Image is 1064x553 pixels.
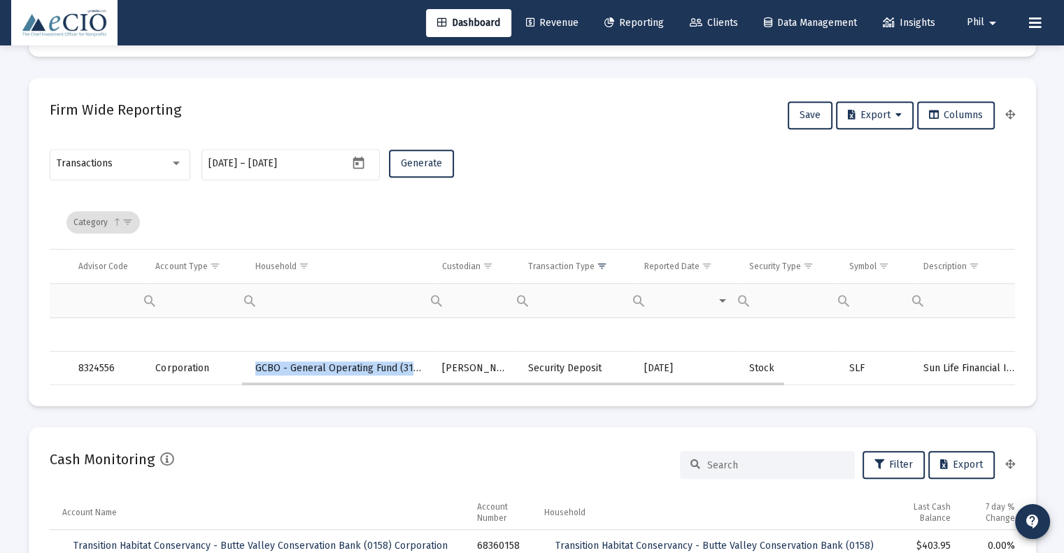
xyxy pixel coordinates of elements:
[426,9,511,37] a: Dashboard
[518,250,634,283] td: Column Transaction Type
[788,101,832,129] button: Save
[50,196,1015,385] div: Data grid
[839,283,914,317] td: Filter cell
[848,109,902,121] span: Export
[155,261,207,272] div: Account Type
[739,283,839,317] td: Filter cell
[526,17,579,29] span: Revenue
[248,158,315,169] input: End date
[634,283,739,317] td: Filter cell
[544,507,586,518] div: Household
[208,158,237,169] input: Start date
[874,459,913,471] span: Filter
[634,250,739,283] td: Column Reported Date
[401,157,442,169] span: Generate
[50,99,181,121] h2: Firm Wide Reporting
[246,283,432,317] td: Filter cell
[1024,513,1041,530] mat-icon: contact_support
[122,217,133,227] span: Show filter options for column 'undefined'
[146,283,246,317] td: Filter cell
[255,261,297,272] div: Household
[803,261,814,271] span: Show filter options for column 'Security Type'
[970,501,1014,524] div: 7 day % Change
[749,261,801,272] div: Security Type
[849,261,877,272] div: Symbol
[555,540,874,552] span: Transition Habitat Conservancy - Butte Valley Conservation Bank (0158)
[437,17,500,29] span: Dashboard
[146,352,246,385] td: Corporation
[240,158,246,169] span: –
[66,211,140,234] div: Category
[597,261,607,271] span: Show filter options for column 'Transaction Type'
[679,9,749,37] a: Clients
[914,283,1027,317] td: Filter cell
[739,250,839,283] td: Column Security Type
[879,261,889,271] span: Show filter options for column 'Symbol'
[62,507,117,518] div: Account Name
[246,250,432,283] td: Column Household
[739,352,839,385] td: Stock
[960,496,1024,529] td: Column 7 day % Change
[515,9,590,37] a: Revenue
[753,9,868,37] a: Data Management
[518,352,634,385] td: Security Deposit
[764,17,857,29] span: Data Management
[432,250,518,283] td: Column Custodian
[634,352,739,385] td: [DATE]
[644,261,699,272] div: Reported Date
[863,451,925,479] button: Filter
[246,352,432,385] td: GCBO - General Operating Fund (3100)
[66,196,1005,249] div: Data grid toolbar
[914,250,1027,283] td: Column Description
[894,496,960,529] td: Column Last Cash Balance
[839,250,914,283] td: Column Symbol
[970,539,1014,553] div: 0.00%
[483,261,493,271] span: Show filter options for column 'Custodian'
[839,352,914,385] td: SLF
[518,283,634,317] td: Filter cell
[967,17,984,29] span: Phil
[984,9,1001,37] mat-icon: arrow_drop_down
[146,250,246,283] td: Column Account Type
[50,496,468,529] td: Column Account Name
[701,261,711,271] span: Show filter options for column 'Reported Date'
[593,9,675,37] a: Reporting
[299,261,309,271] span: Show filter options for column 'Household'
[22,9,107,37] img: Dashboard
[69,250,146,283] td: Column Advisor Code
[923,261,967,272] div: Description
[950,8,1018,36] button: Phil
[929,109,983,121] span: Columns
[477,501,525,524] div: Account Number
[690,17,738,29] span: Clients
[872,9,946,37] a: Insights
[883,17,935,29] span: Insights
[442,261,481,272] div: Custodian
[904,501,951,524] div: Last Cash Balance
[467,496,534,529] td: Column Account Number
[800,109,821,121] span: Save
[50,448,155,471] h2: Cash Monitoring
[73,540,448,552] span: Transition Habitat Conservancy - Butte Valley Conservation Bank (0158) Corporation
[836,101,914,129] button: Export
[209,261,220,271] span: Show filter options for column 'Account Type'
[389,150,454,178] button: Generate
[432,352,518,385] td: [PERSON_NAME]
[969,261,979,271] span: Show filter options for column 'Description'
[917,101,995,129] button: Columns
[528,261,595,272] div: Transaction Type
[69,352,146,385] td: 8324556
[928,451,995,479] button: Export
[78,261,128,272] div: Advisor Code
[707,459,844,471] input: Search
[604,17,664,29] span: Reporting
[348,152,369,173] button: Open calendar
[534,496,894,529] td: Column Household
[432,283,518,317] td: Filter cell
[57,157,113,169] span: Transactions
[914,352,1027,385] td: Sun Life Financial Inc
[940,459,983,471] span: Export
